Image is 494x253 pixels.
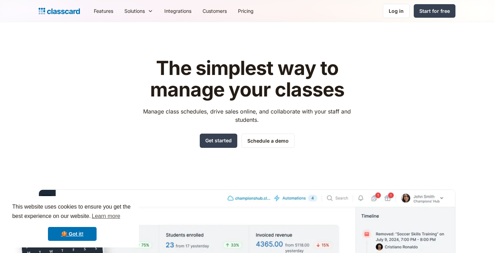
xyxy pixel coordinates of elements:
[414,4,455,18] a: Start for free
[200,134,237,148] a: Get started
[419,7,450,15] div: Start for free
[159,3,197,19] a: Integrations
[232,3,259,19] a: Pricing
[12,203,132,221] span: This website uses cookies to ensure you get the best experience on our website.
[383,4,410,18] a: Log in
[39,6,80,16] a: Logo
[137,107,357,124] p: Manage class schedules, drive sales online, and collaborate with your staff and students.
[124,7,145,15] div: Solutions
[88,3,119,19] a: Features
[91,211,121,221] a: learn more about cookies
[197,3,232,19] a: Customers
[119,3,159,19] div: Solutions
[137,58,357,100] h1: The simplest way to manage your classes
[6,196,139,247] div: cookieconsent
[241,134,295,148] a: Schedule a demo
[389,7,404,15] div: Log in
[48,227,97,241] a: dismiss cookie message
